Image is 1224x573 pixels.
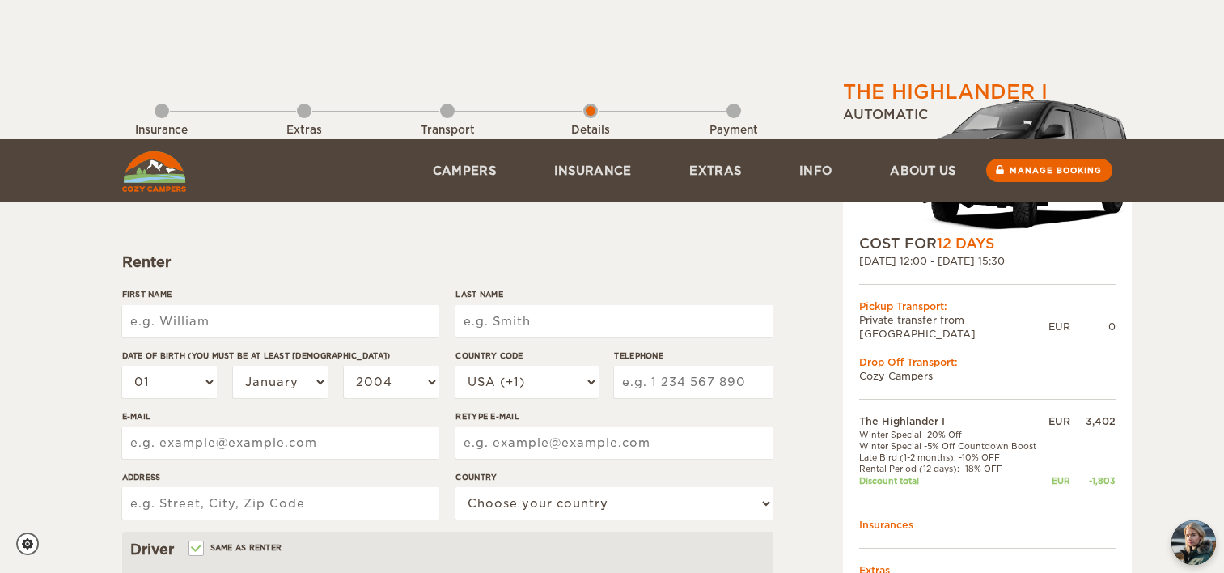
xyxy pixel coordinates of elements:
input: e.g. example@example.com [455,427,773,459]
a: Manage booking [986,159,1112,182]
div: 3,402 [1070,414,1116,428]
td: Rental Period (12 days): -18% OFF [859,463,1045,474]
label: Country [455,471,773,483]
div: EUR [1048,320,1070,333]
div: COST FOR [859,234,1116,253]
td: Insurances [859,518,1116,532]
label: Address [122,471,439,483]
a: Extras [660,139,770,202]
a: Info [770,139,861,202]
div: Pickup Transport: [859,299,1116,313]
div: Renter [122,253,773,272]
img: Freyja at Cozy Campers [1171,520,1216,565]
div: Extras [260,123,349,138]
input: e.g. William [122,305,439,337]
a: Insurance [525,139,661,202]
label: Country Code [455,350,598,362]
td: Private transfer from [GEOGRAPHIC_DATA] [859,313,1048,341]
div: Transport [403,123,492,138]
img: stor-stuttur-old-new-5.png [908,92,1132,234]
div: -1,803 [1070,475,1116,486]
button: chat-button [1171,520,1216,565]
label: First Name [122,288,439,300]
td: Late Bird (1-2 months): -10% OFF [859,452,1045,463]
td: Discount total [859,475,1045,486]
td: Cozy Campers [859,369,1116,383]
input: e.g. Smith [455,305,773,337]
td: Winter Special -20% Off [859,429,1045,440]
label: Retype E-mail [455,410,773,422]
label: Last Name [455,288,773,300]
input: Same as renter [190,545,201,555]
input: e.g. example@example.com [122,427,439,459]
div: EUR [1044,414,1069,428]
label: Telephone [614,350,773,362]
div: Payment [689,123,778,138]
div: Driver [130,540,765,559]
div: EUR [1044,475,1069,486]
label: Date of birth (You must be at least [DEMOGRAPHIC_DATA]) [122,350,439,362]
div: [DATE] 12:00 - [DATE] 15:30 [859,254,1116,268]
div: Insurance [117,123,206,138]
span: 12 Days [937,236,994,252]
input: e.g. 1 234 567 890 [614,366,773,398]
div: 0 [1070,320,1116,333]
img: Cozy Campers [122,151,186,192]
a: Cookie settings [16,533,49,555]
div: Details [546,123,635,138]
a: Campers [404,139,525,202]
div: Drop Off Transport: [859,355,1116,369]
a: About us [861,139,985,202]
div: The Highlander I [843,79,1048,106]
div: Automatic [843,106,1132,234]
td: The Highlander I [859,414,1045,428]
input: e.g. Street, City, Zip Code [122,487,439,520]
label: E-mail [122,410,439,422]
td: Winter Special -5% Off Countdown Boost [859,440,1045,452]
label: Same as renter [190,540,282,555]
